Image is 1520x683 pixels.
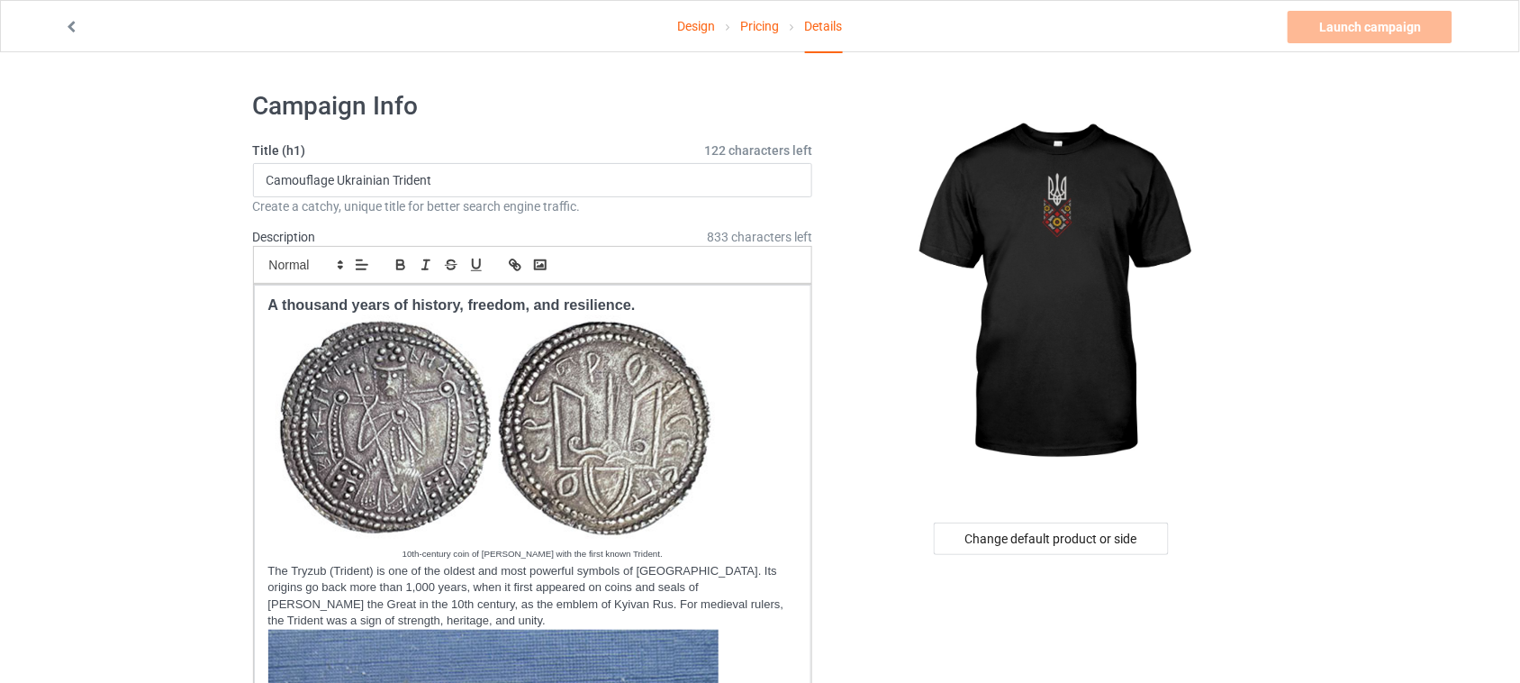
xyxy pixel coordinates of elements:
[403,549,663,559] span: 10th-century coin of [PERSON_NAME] with the first known Trident.
[253,230,316,244] label: Description
[677,1,715,51] a: Design
[268,296,636,313] strong: A thousand years of history, freedom, and resilience.
[934,523,1169,555] div: Change default product or side
[253,197,813,215] div: Create a catchy, unique title for better search engine traffic.
[704,141,812,159] span: 122 characters left
[707,228,812,246] span: 833 characters left
[268,315,719,541] img: 10th-century-coin-of-Prince-Volodymyr-with-the-first-known-Trident.jpg
[805,1,843,53] div: Details
[740,1,779,51] a: Pricing
[253,90,813,123] h1: Campaign Info
[268,563,798,630] p: The Tryzub (Trident) is one of the oldest and most powerful symbols of [GEOGRAPHIC_DATA]. Its ori...
[253,141,813,159] label: Title (h1)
